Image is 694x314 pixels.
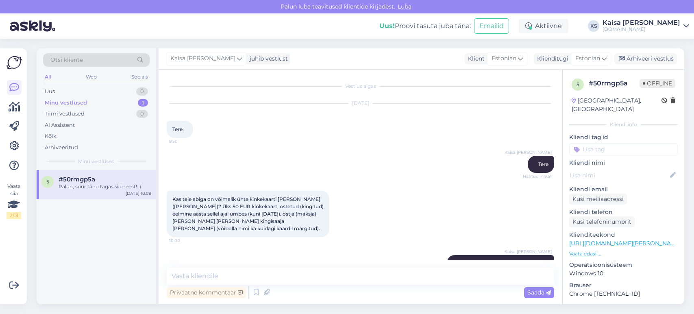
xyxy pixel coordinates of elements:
div: Kõik [45,132,57,140]
span: Tere, [172,126,184,132]
p: Operatsioonisüsteem [569,261,678,269]
input: Lisa tag [569,143,678,155]
span: Kas teie abiga on võimalik ühte kinkekaarti [PERSON_NAME] ([PERSON_NAME])? Üks 50 EUR kinkekaart,... [172,196,325,231]
div: All [43,72,52,82]
div: [DATE] 10:09 [126,190,151,196]
span: #50rmgp5a [59,176,95,183]
span: Estonian [575,54,600,63]
div: 0 [136,87,148,96]
b: Uus! [379,22,395,30]
img: Askly Logo [7,55,22,70]
span: Estonian [492,54,516,63]
div: Kaisa [PERSON_NAME] [603,20,680,26]
span: Kaisa [PERSON_NAME] [505,149,552,155]
div: Arhiveeri vestlus [614,53,677,64]
div: 1 [138,99,148,107]
p: Kliendi telefon [569,208,678,216]
span: Minu vestlused [78,158,115,165]
p: Kliendi tag'id [569,133,678,142]
div: 0 [136,110,148,118]
div: Klient [465,55,485,63]
div: Web [84,72,98,82]
div: Palun, suur tänu tagasiside eest! :) [59,183,151,190]
div: Vaata siia [7,183,21,219]
div: Tiimi vestlused [45,110,85,118]
div: Arhiveeritud [45,144,78,152]
p: Vaata edasi ... [569,250,678,257]
div: Privaatne kommentaar [167,287,246,298]
div: Aktiivne [519,19,568,33]
span: Offline [640,79,675,88]
div: KS [588,20,599,32]
span: 10:00 [169,238,200,244]
div: [DATE] [167,100,554,107]
div: [DOMAIN_NAME] [603,26,680,33]
div: Minu vestlused [45,99,87,107]
div: Klienditugi [534,55,568,63]
a: Kaisa [PERSON_NAME][DOMAIN_NAME] [603,20,689,33]
span: Nähtud ✓ 9:51 [521,173,552,179]
div: juhib vestlust [246,55,288,63]
div: Küsi telefoninumbrit [569,216,635,227]
span: Otsi kliente [50,56,83,64]
p: Kliendi email [569,185,678,194]
span: Kaisa [PERSON_NAME] [170,54,235,63]
p: Chrome [TECHNICAL_ID] [569,290,678,298]
div: AI Assistent [45,121,75,129]
span: Kaisa [PERSON_NAME] [505,249,552,255]
span: 5 [46,179,49,185]
p: Brauser [569,281,678,290]
div: Kliendi info [569,121,678,128]
a: [URL][DOMAIN_NAME][PERSON_NAME] [569,240,681,247]
div: 2 / 3 [7,212,21,219]
span: Tere [538,161,548,167]
span: 9:50 [169,138,200,144]
span: Saada [527,289,551,296]
div: Küsi meiliaadressi [569,194,627,205]
span: Luba [395,3,414,10]
p: Klienditeekond [569,231,678,239]
button: Emailid [474,18,509,34]
span: 5 [577,81,579,87]
div: Socials [130,72,150,82]
div: # 50rmgp5a [589,78,640,88]
input: Lisa nimi [570,171,668,180]
div: Proovi tasuta juba täna: [379,21,471,31]
div: [GEOGRAPHIC_DATA], [GEOGRAPHIC_DATA] [572,96,661,113]
div: Vestlus algas [167,83,554,90]
p: Windows 10 [569,269,678,278]
p: Kliendi nimi [569,159,678,167]
div: Uus [45,87,55,96]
